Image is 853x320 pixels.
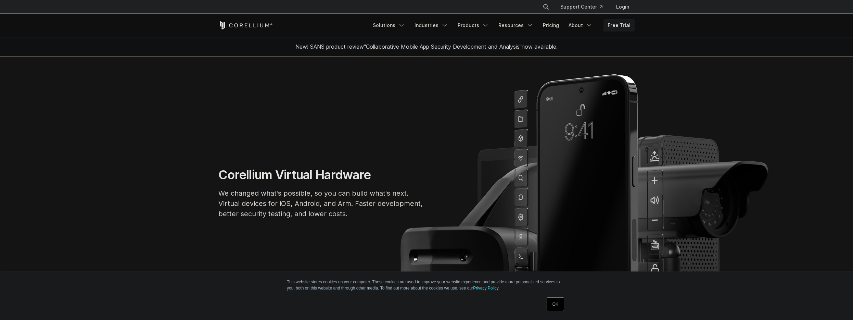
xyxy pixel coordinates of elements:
[547,297,564,311] a: OK
[218,167,424,183] h1: Corellium Virtual Hardware
[534,1,635,13] div: Navigation Menu
[410,19,452,32] a: Industries
[603,19,635,32] a: Free Trial
[454,19,493,32] a: Products
[369,19,635,32] div: Navigation Menu
[555,1,608,13] a: Support Center
[218,21,273,29] a: Corellium Home
[473,286,499,291] a: Privacy Policy.
[295,43,558,50] span: New! SANS product review now available.
[540,1,552,13] button: Search
[494,19,537,32] a: Resources
[539,19,563,32] a: Pricing
[287,279,566,291] p: This website stores cookies on your computer. These cookies are used to improve your website expe...
[564,19,597,32] a: About
[218,188,424,219] p: We changed what's possible, so you can build what's next. Virtual devices for iOS, Android, and A...
[364,43,522,50] a: "Collaborative Mobile App Security Development and Analysis"
[611,1,635,13] a: Login
[369,19,409,32] a: Solutions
